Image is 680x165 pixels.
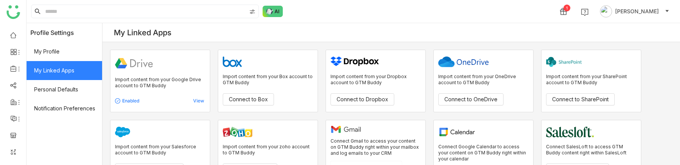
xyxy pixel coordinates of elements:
img: avatar [600,5,612,17]
img: dropbox.svg [331,57,379,67]
button: Connect to Box [223,93,274,105]
div: View [160,98,205,104]
img: salesloft.svg [546,127,594,137]
button: [PERSON_NAME] [598,5,671,17]
span: [PERSON_NAME] [615,7,659,16]
span: Connect to OneDrive [444,95,497,104]
button: Connect to OneDrive [438,93,504,105]
p: Connect Google Calendar to access your content on GTM Buddy right within your calendar [438,144,529,162]
img: gmail.svg [331,124,362,135]
span: Connect to Dropbox [337,95,388,104]
span: Connect to SharePoint [552,95,609,104]
img: box.svg [223,57,242,67]
span: Personal Defaults [27,80,102,99]
div: 1 [564,5,570,11]
img: sharepoint.svg [546,57,582,67]
button: Connect to SharePoint [546,93,615,105]
img: google-drive.svg [115,58,153,69]
img: onedrive.svg [438,57,489,67]
p: Import content from your Box account to GTM Buddy [223,74,313,86]
img: search-type.svg [249,9,255,15]
img: salesforce.svg [115,127,131,137]
p: Import content from your SharePoint account to GTM Buddy [546,74,636,86]
p: Import content from your OneDrive account to GTM Buddy [438,74,529,86]
div: My Linked Apps [114,28,172,37]
div: Enabled [115,98,160,104]
span: Connect to Box [229,95,268,104]
img: help.svg [581,8,589,16]
header: Profile Settings [27,23,102,42]
img: ask-buddy-normal.svg [263,6,283,17]
p: Import content from your Dropbox account to GTM Buddy [331,74,421,86]
img: google-calendar.svg [438,127,476,137]
span: My Linked Apps [27,61,102,80]
p: Connect Gmail to access your content on GTM Buddy right within your mailbox and log emails to you... [331,138,421,156]
button: Connect to Dropbox [331,93,394,105]
img: zoho.svg [223,127,252,137]
p: Import content from your zoho account to GTM Buddy [223,144,313,156]
span: My Profile [27,42,102,61]
p: Import content from your Salesforce account to GTM Buddy [115,144,205,156]
span: Notification Preferences [27,99,102,118]
p: Connect SalesLoft to access GTM Buddy content right within SalesLoft [546,144,636,156]
img: logo [6,5,20,19]
p: Import content from your Google Drive account to GTM Buddy [115,77,205,89]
